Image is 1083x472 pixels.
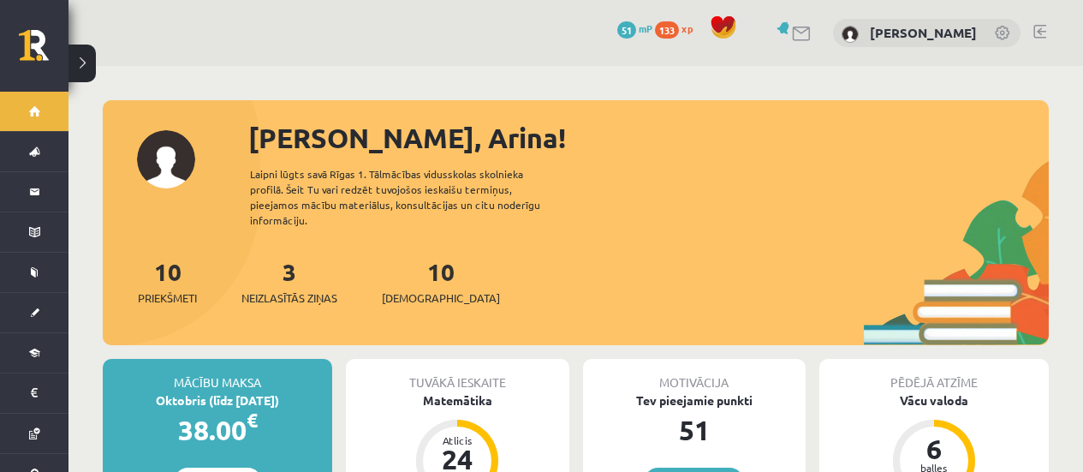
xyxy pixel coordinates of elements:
img: Arina Pahomova [842,26,859,43]
div: [PERSON_NAME], Arina! [248,117,1049,158]
div: Mācību maksa [103,359,332,391]
span: xp [681,21,693,35]
div: 51 [583,409,806,451]
a: 51 mP [617,21,652,35]
span: Priekšmeti [138,290,197,307]
div: Tuvākā ieskaite [346,359,568,391]
div: Matemātika [346,391,568,409]
div: Tev pieejamie punkti [583,391,806,409]
div: 6 [908,435,960,463]
div: Vācu valoda [819,391,1049,409]
div: Atlicis [431,435,483,445]
span: € [247,408,258,433]
div: Pēdējā atzīme [819,359,1049,391]
div: 38.00 [103,409,332,451]
a: Rīgas 1. Tālmācības vidusskola [19,30,68,73]
div: Motivācija [583,359,806,391]
a: 10[DEMOGRAPHIC_DATA] [382,256,500,307]
div: Laipni lūgts savā Rīgas 1. Tālmācības vidusskolas skolnieka profilā. Šeit Tu vari redzēt tuvojošo... [250,166,570,228]
span: 51 [617,21,636,39]
span: mP [639,21,652,35]
span: Neizlasītās ziņas [241,290,337,307]
a: 10Priekšmeti [138,256,197,307]
a: [PERSON_NAME] [870,24,977,41]
a: 133 xp [655,21,701,35]
a: 3Neizlasītās ziņas [241,256,337,307]
span: [DEMOGRAPHIC_DATA] [382,290,500,307]
div: Oktobris (līdz [DATE]) [103,391,332,409]
span: 133 [655,21,679,39]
